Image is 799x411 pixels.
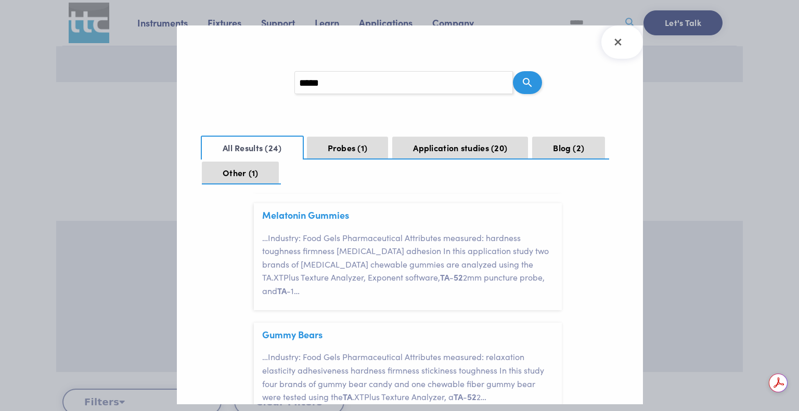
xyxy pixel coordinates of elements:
span: 20 [491,142,507,153]
span: 24 [265,142,281,153]
section: Search Results [177,25,643,404]
span: 2 [573,142,584,153]
span: … [481,391,486,402]
a: Gummy Bears [262,328,323,341]
button: Application studies [392,137,528,158]
button: Search [513,71,542,94]
span: TA [454,391,463,402]
span: … [262,351,268,362]
span: Gummy Bears [262,329,323,340]
span: 52 [467,391,476,402]
button: Blog [532,137,605,158]
article: Melatonin Gummies [254,203,562,310]
button: Other [202,162,279,183]
span: 52 [454,271,463,283]
span: Melatonin Gummies [262,209,349,221]
a: Melatonin Gummies [262,208,349,221]
p: Industry: Food Gels Pharmaceutical Attributes measured: relaxation elasticity adhesiveness hardne... [262,350,562,403]
p: Industry: Food Gels Pharmaceutical Attributes measured: hardness toughness firmness [MEDICAL_DATA... [262,231,562,298]
span: … [262,232,268,243]
span: TA [343,391,352,402]
span: 1 [357,142,367,153]
button: Probes [307,137,389,158]
span: TA [277,285,287,296]
button: Close Search Results [601,25,643,59]
button: All Results [201,136,304,160]
span: TA [440,271,449,283]
span: … [294,285,300,296]
nav: Search Result Navigation [202,131,618,184]
span: 1 [249,167,259,178]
